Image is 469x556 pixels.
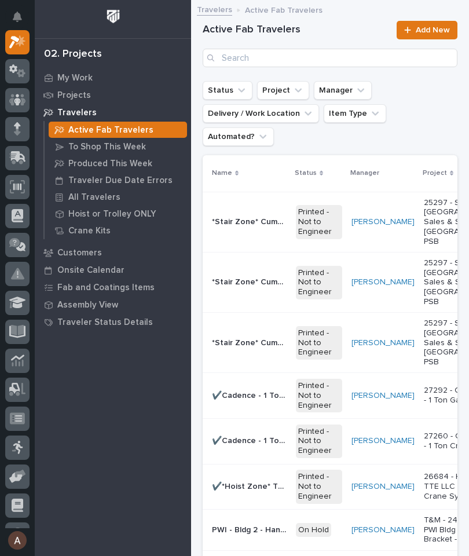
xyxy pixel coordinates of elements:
a: [PERSON_NAME] [351,436,415,446]
a: Travelers [35,104,191,121]
p: Travelers [57,108,97,118]
div: Printed - Not to Engineer [296,470,342,503]
p: *Stair Zone* Cummins - TBD - Stair 'C' [212,336,289,348]
button: Item Type [324,104,386,123]
a: My Work [35,69,191,86]
div: Printed - Not to Engineer [296,266,342,299]
p: Onsite Calendar [57,265,124,276]
a: All Travelers [45,189,191,205]
p: Customers [57,248,102,258]
a: Add New [397,21,457,39]
h1: Active Fab Travelers [203,23,390,37]
div: Notifications [14,12,30,30]
button: Project [257,81,309,100]
a: [PERSON_NAME] [351,525,415,535]
a: [PERSON_NAME] [351,277,415,287]
p: To Shop This Week [68,142,146,152]
div: Printed - Not to Engineer [296,326,342,360]
p: PWI - Bldg 2 - Handrail Bracket - Left [212,523,289,535]
p: ✔️*Hoist Zone* TTE LLC - 1 Ton Crane System [212,480,289,492]
button: Notifications [5,5,30,29]
a: Produced This Week [45,155,191,171]
p: Active Fab Travelers [245,3,323,16]
p: Produced This Week [68,159,152,169]
p: *Stair Zone* Cummins - TBD - Stair 'A' [212,215,289,227]
p: Projects [57,90,91,101]
button: Automated? [203,127,274,146]
button: users-avatar [5,528,30,553]
p: Manager [350,167,379,180]
div: On Hold [296,523,331,537]
p: My Work [57,73,93,83]
button: Manager [314,81,372,100]
p: Traveler Status Details [57,317,153,328]
a: Onsite Calendar [35,261,191,279]
img: Workspace Logo [102,6,124,27]
div: 02. Projects [44,48,102,61]
p: Project [423,167,447,180]
a: Projects [35,86,191,104]
span: Add New [416,26,450,34]
p: All Travelers [68,192,120,203]
a: Travelers [197,2,232,16]
p: Active Fab Travelers [68,125,153,136]
p: ✔️Cadence - 1 Ton Gantry Crane [212,389,289,401]
a: Customers [35,244,191,261]
a: Fab and Coatings Items [35,279,191,296]
p: ✔️Cadence - 1 Ton Crane System [212,434,289,446]
a: [PERSON_NAME] [351,217,415,227]
p: Name [212,167,232,180]
a: To Shop This Week [45,138,191,155]
input: Search [203,49,457,67]
a: Crane Kits [45,222,191,239]
button: Delivery / Work Location [203,104,319,123]
a: [PERSON_NAME] [351,482,415,492]
a: Traveler Status Details [35,313,191,331]
p: Crane Kits [68,226,111,236]
p: Status [295,167,317,180]
p: Traveler Due Date Errors [68,175,173,186]
button: Status [203,81,252,100]
a: Active Fab Travelers [45,122,191,138]
p: *Stair Zone* Cummins - TBD - Stair 'B' [212,275,289,287]
a: Assembly View [35,296,191,313]
p: Assembly View [57,300,118,310]
p: Hoist or Trolley ONLY [68,209,156,220]
a: Traveler Due Date Errors [45,172,191,188]
div: Printed - Not to Engineer [296,425,342,458]
div: Printed - Not to Engineer [296,205,342,239]
a: [PERSON_NAME] [351,338,415,348]
a: Hoist or Trolley ONLY [45,206,191,222]
a: [PERSON_NAME] [351,391,415,401]
p: Fab and Coatings Items [57,283,155,293]
div: Printed - Not to Engineer [296,379,342,412]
